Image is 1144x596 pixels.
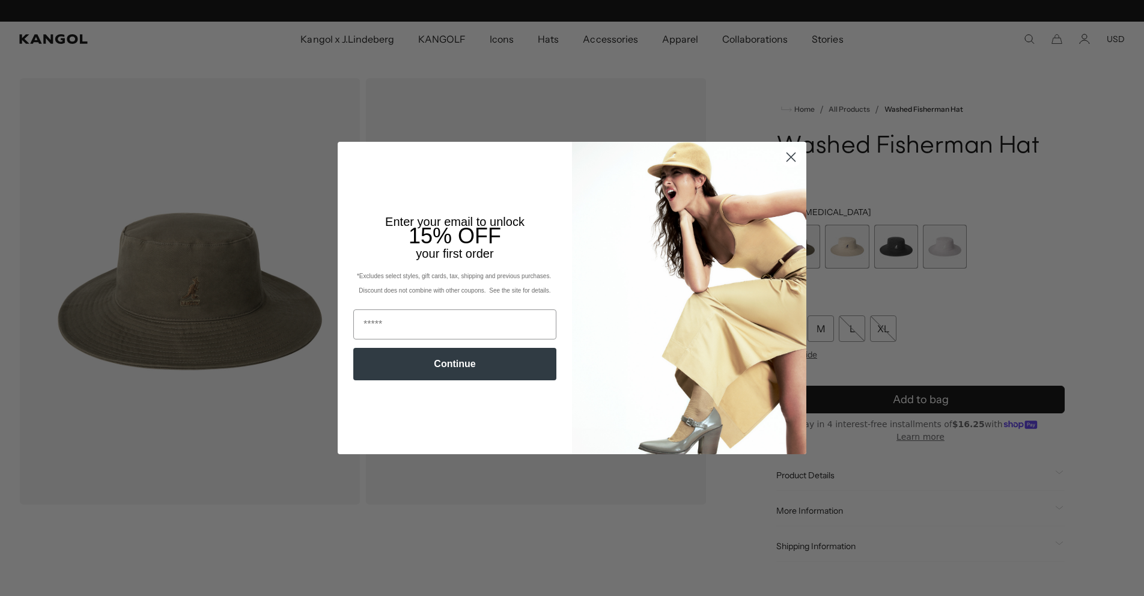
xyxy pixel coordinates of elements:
[353,309,556,339] input: Email
[357,273,553,294] span: *Excludes select styles, gift cards, tax, shipping and previous purchases. Discount does not comb...
[385,215,525,228] span: Enter your email to unlock
[572,142,806,454] img: 93be19ad-e773-4382-80b9-c9d740c9197f.jpeg
[780,147,802,168] button: Close dialog
[353,348,556,380] button: Continue
[409,223,501,248] span: 15% OFF
[416,247,493,260] span: your first order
